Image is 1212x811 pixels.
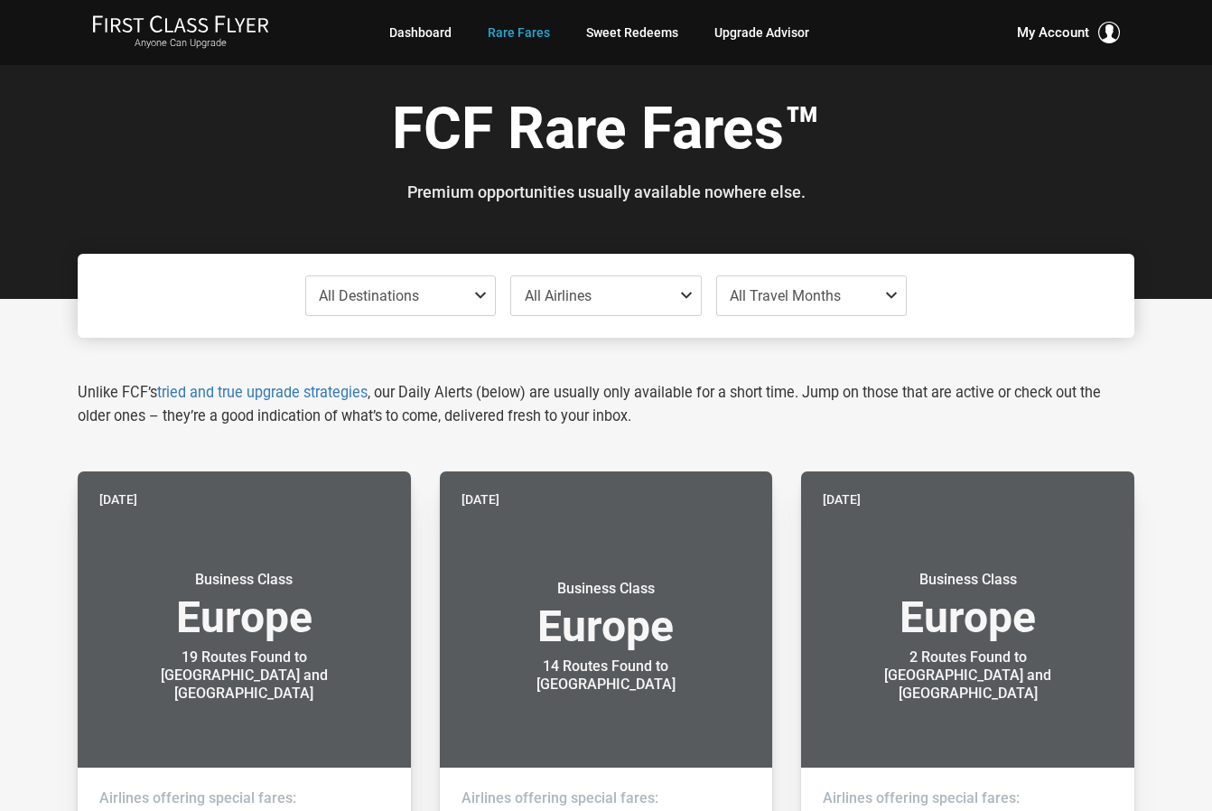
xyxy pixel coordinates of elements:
[855,648,1081,703] div: 2 Routes Found to [GEOGRAPHIC_DATA] and [GEOGRAPHIC_DATA]
[99,489,137,509] time: [DATE]
[823,789,1113,807] h4: Airlines offering special fares:
[855,571,1081,589] small: Business Class
[92,14,269,51] a: First Class FlyerAnyone Can Upgrade
[493,580,719,598] small: Business Class
[131,648,357,703] div: 19 Routes Found to [GEOGRAPHIC_DATA] and [GEOGRAPHIC_DATA]
[525,287,592,304] span: All Airlines
[714,16,809,49] a: Upgrade Advisor
[823,571,1113,639] h3: Europe
[92,37,269,50] small: Anyone Can Upgrade
[461,789,751,807] h4: Airlines offering special fares:
[488,16,550,49] a: Rare Fares
[389,16,452,49] a: Dashboard
[586,16,678,49] a: Sweet Redeems
[99,789,389,807] h4: Airlines offering special fares:
[461,489,499,509] time: [DATE]
[730,287,841,304] span: All Travel Months
[1017,22,1120,43] button: My Account
[823,489,861,509] time: [DATE]
[319,287,419,304] span: All Destinations
[91,98,1121,167] h1: FCF Rare Fares™
[131,571,357,589] small: Business Class
[92,14,269,33] img: First Class Flyer
[157,384,368,401] a: tried and true upgrade strategies
[461,580,751,648] h3: Europe
[493,657,719,694] div: 14 Routes Found to [GEOGRAPHIC_DATA]
[99,571,389,639] h3: Europe
[78,381,1134,428] p: Unlike FCF’s , our Daily Alerts (below) are usually only available for a short time. Jump on thos...
[91,183,1121,201] h3: Premium opportunities usually available nowhere else.
[1017,22,1089,43] span: My Account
